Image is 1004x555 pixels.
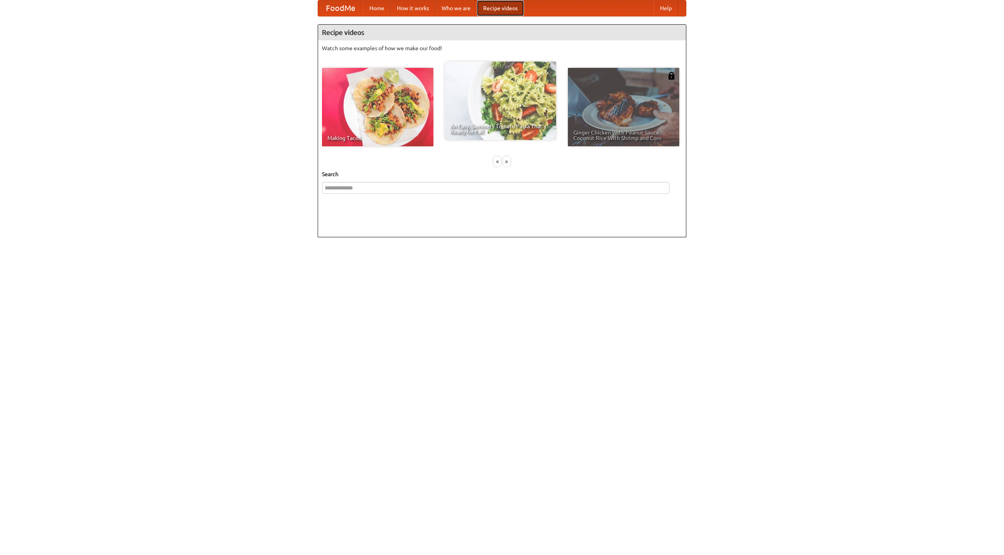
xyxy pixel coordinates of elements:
a: FoodMe [318,0,363,16]
a: An Easy, Summery Tomato Pasta That's Ready for Fall [445,62,556,140]
a: Help [654,0,678,16]
a: Making Tacos [322,68,433,146]
h5: Search [322,170,682,178]
span: An Easy, Summery Tomato Pasta That's Ready for Fall [450,124,551,135]
img: 483408.png [668,72,675,80]
a: Recipe videos [477,0,524,16]
a: Who we are [435,0,477,16]
a: Home [363,0,391,16]
div: » [503,156,510,166]
div: « [494,156,501,166]
span: Making Tacos [327,135,428,141]
p: Watch some examples of how we make our food! [322,44,682,52]
h4: Recipe videos [318,25,686,40]
a: How it works [391,0,435,16]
